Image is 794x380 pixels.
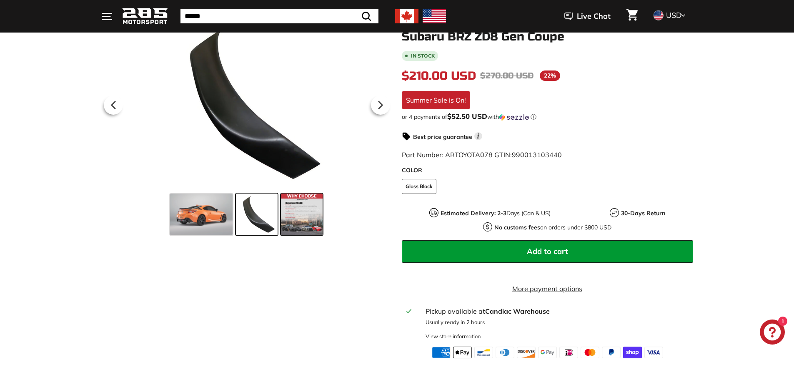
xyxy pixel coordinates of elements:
img: bancontact [474,347,493,358]
b: In stock [411,53,435,58]
a: More payment options [402,284,693,294]
img: apple_pay [453,347,472,358]
span: $52.50 USD [447,112,487,121]
span: $210.00 USD [402,69,476,83]
img: ideal [559,347,578,358]
input: Search [180,9,378,23]
img: master [581,347,599,358]
span: USD [666,10,681,20]
strong: Candiac Warehouse [485,307,550,315]
p: Usually ready in 2 hours [426,318,688,326]
inbox-online-store-chat: Shopify online store chat [757,320,787,347]
img: paypal [602,347,621,358]
img: american_express [432,347,451,358]
button: Live Chat [554,6,621,27]
img: shopify_pay [623,347,642,358]
label: COLOR [402,166,693,175]
a: Cart [621,2,643,30]
div: Summer Sale is On! [402,91,470,109]
p: on orders under $800 USD [494,223,611,232]
strong: Estimated Delivery: 2-3 [441,209,506,217]
strong: Best price guarantee [413,133,472,141]
span: Add to cart [527,247,568,256]
div: or 4 payments of with [402,113,693,121]
img: discover [517,347,536,358]
span: Live Chat [577,11,611,22]
strong: 30-Days Return [621,209,665,217]
span: 990013103440 [512,151,562,159]
img: diners_club [496,347,514,358]
button: Add to cart [402,240,693,263]
img: Sezzle [499,113,529,121]
span: i [474,132,482,140]
span: $270.00 USD [480,70,534,81]
img: visa [644,347,663,358]
span: Part Number: ARTOYOTA078 GTIN: [402,151,562,159]
div: View store information [426,332,481,340]
img: google_pay [538,347,557,358]
div: Pickup available at [426,306,688,316]
strong: No customs fees [494,224,540,231]
p: Days (Can & US) [441,209,551,218]
img: Logo_285_Motorsport_areodynamics_components [122,7,168,26]
div: or 4 payments of$52.50 USDwithSezzle Click to learn more about Sezzle [402,113,693,121]
span: 22% [540,70,560,81]
h1: Duckbill Style Trunk Spoiler - [DATE]-[DATE] Subaru BRZ ZD8 Gen Coupe [402,18,693,43]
